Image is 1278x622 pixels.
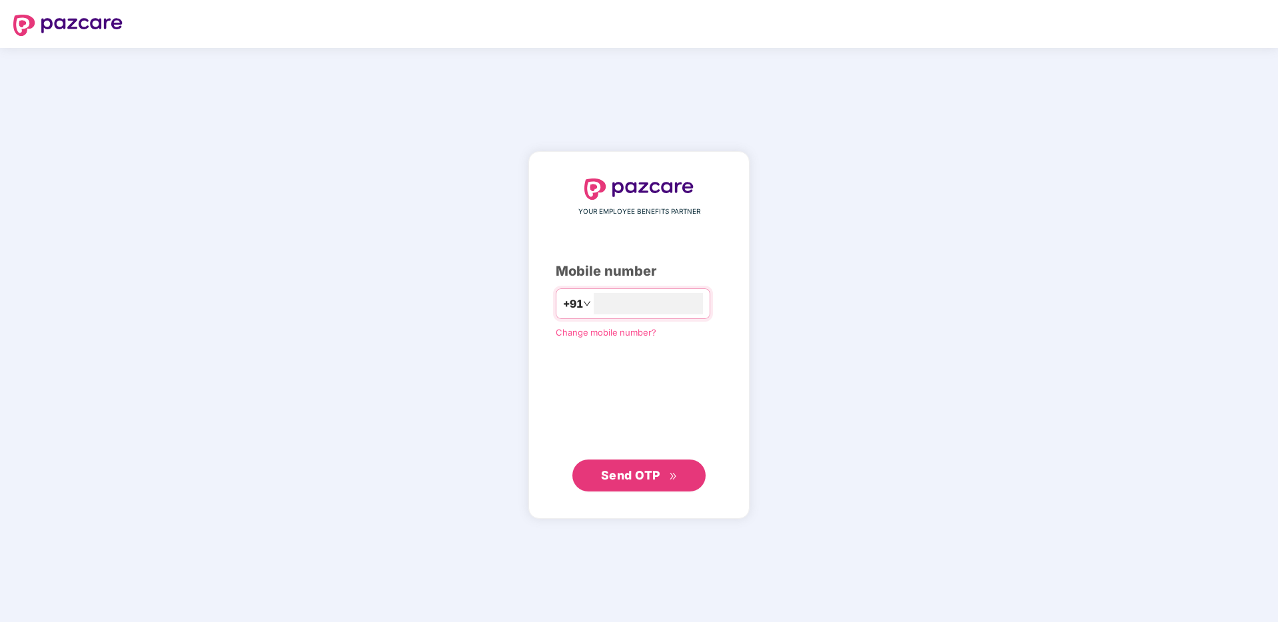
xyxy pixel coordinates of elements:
[556,327,656,338] a: Change mobile number?
[583,300,591,308] span: down
[13,15,123,36] img: logo
[584,178,694,200] img: logo
[556,261,722,282] div: Mobile number
[572,460,706,491] button: Send OTPdouble-right
[563,296,583,312] span: +91
[669,472,678,481] span: double-right
[601,468,660,482] span: Send OTP
[578,206,700,217] span: YOUR EMPLOYEE BENEFITS PARTNER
